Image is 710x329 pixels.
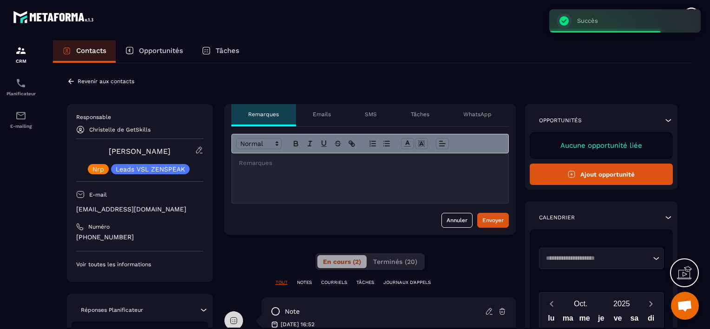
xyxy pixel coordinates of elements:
button: Envoyer [477,213,509,228]
img: email [15,110,26,121]
div: ve [610,312,626,328]
button: Ajout opportunité [530,164,673,185]
a: [PERSON_NAME] [109,147,171,156]
p: Aucune opportunité liée [539,141,664,150]
div: sa [626,312,643,328]
p: Tâches [411,111,429,118]
div: Envoyer [482,216,504,225]
a: formationformationCRM [2,38,39,71]
a: emailemailE-mailing [2,103,39,136]
p: E-mail [89,191,107,198]
p: Opportunités [539,117,582,124]
div: di [643,312,659,328]
a: Opportunités [116,40,192,63]
span: Terminés (20) [373,258,417,265]
p: Revenir aux contacts [78,78,134,85]
p: [DATE] 16:52 [281,321,315,328]
a: Contacts [53,40,116,63]
p: Emails [313,111,331,118]
input: Search for option [543,254,651,263]
button: Annuler [441,213,473,228]
p: E-mailing [2,124,39,129]
p: TOUT [276,279,288,286]
div: Search for option [539,248,664,269]
button: En cours (2) [317,255,367,268]
p: Voir toutes les informations [76,261,204,268]
button: Previous month [543,297,560,310]
p: CRM [2,59,39,64]
button: Next month [642,297,659,310]
span: En cours (2) [323,258,361,265]
a: Tâches [192,40,249,63]
p: note [285,307,300,316]
div: je [593,312,610,328]
p: TÂCHES [356,279,374,286]
button: Open years overlay [601,296,642,312]
p: Calendrier [539,214,575,221]
p: JOURNAUX D'APPELS [383,279,431,286]
p: Tâches [216,46,239,55]
p: SMS [365,111,377,118]
img: logo [13,8,97,26]
p: Opportunités [139,46,183,55]
p: Christelle de GetSkills [89,126,151,133]
p: [EMAIL_ADDRESS][DOMAIN_NAME] [76,205,204,214]
p: Nrp [92,166,104,172]
img: formation [15,45,26,56]
a: schedulerschedulerPlanificateur [2,71,39,103]
div: Ouvrir le chat [671,292,699,320]
div: lu [543,312,560,328]
div: ma [559,312,576,328]
p: COURRIELS [321,279,347,286]
p: Planificateur [2,91,39,96]
p: Contacts [76,46,106,55]
p: Numéro [88,223,110,230]
p: Remarques [248,111,279,118]
button: Open months overlay [560,296,601,312]
p: Réponses Planificateur [81,306,143,314]
p: WhatsApp [463,111,492,118]
div: me [576,312,593,328]
p: NOTES [297,279,312,286]
p: [PHONE_NUMBER] [76,233,204,242]
p: Responsable [76,113,204,121]
button: Terminés (20) [368,255,423,268]
p: Leads VSL ZENSPEAK [116,166,185,172]
img: scheduler [15,78,26,89]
